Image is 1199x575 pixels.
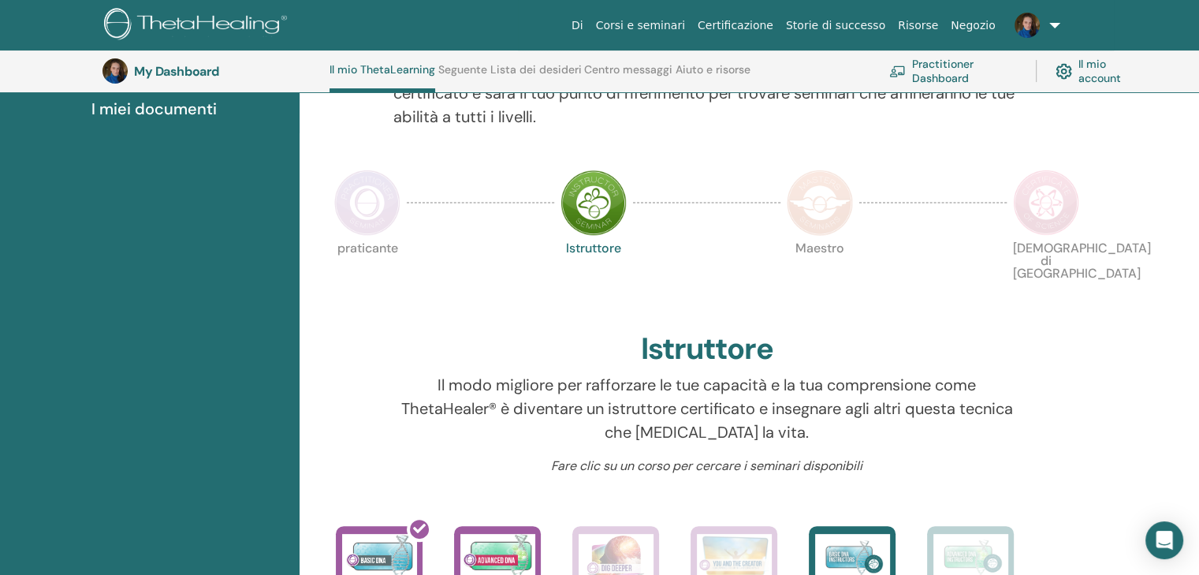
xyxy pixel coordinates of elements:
img: Instructor [560,170,627,236]
img: chalkboard-teacher.svg [889,65,906,78]
h2: Istruttore [641,331,773,368]
a: Negozio [944,11,1001,40]
a: Centro messaggi [584,63,672,88]
a: Seguente [438,63,487,88]
img: default.jpg [102,58,128,84]
img: Certificate of Science [1013,170,1079,236]
h3: My Dashboard [134,64,292,79]
a: Lista dei desideri [490,63,582,88]
span: I miei documenti [91,97,217,121]
a: Il mio ThetaLearning [330,63,435,92]
p: praticante [334,242,400,308]
img: Practitioner [334,170,400,236]
a: Storie di successo [780,11,892,40]
a: Risorse [892,11,944,40]
p: Maestro [787,242,853,308]
a: Corsi e seminari [590,11,691,40]
a: Certificazione [691,11,780,40]
p: [DEMOGRAPHIC_DATA] di [GEOGRAPHIC_DATA] [1013,242,1079,308]
a: Il mio account [1056,54,1141,88]
p: Il modo migliore per rafforzare le tue capacità e la tua comprensione come ThetaHealer® è diventa... [393,373,1021,444]
img: default.jpg [1015,13,1040,38]
a: Practitioner Dashboard [889,54,1017,88]
img: Master [787,170,853,236]
div: Open Intercom Messenger [1145,521,1183,559]
img: cog.svg [1056,60,1072,83]
a: Aiuto e risorse [676,63,750,88]
img: logo.png [104,8,292,43]
p: Istruttore [560,242,627,308]
a: Di [565,11,590,40]
p: Fare clic su un corso per cercare i seminari disponibili [393,457,1021,476]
